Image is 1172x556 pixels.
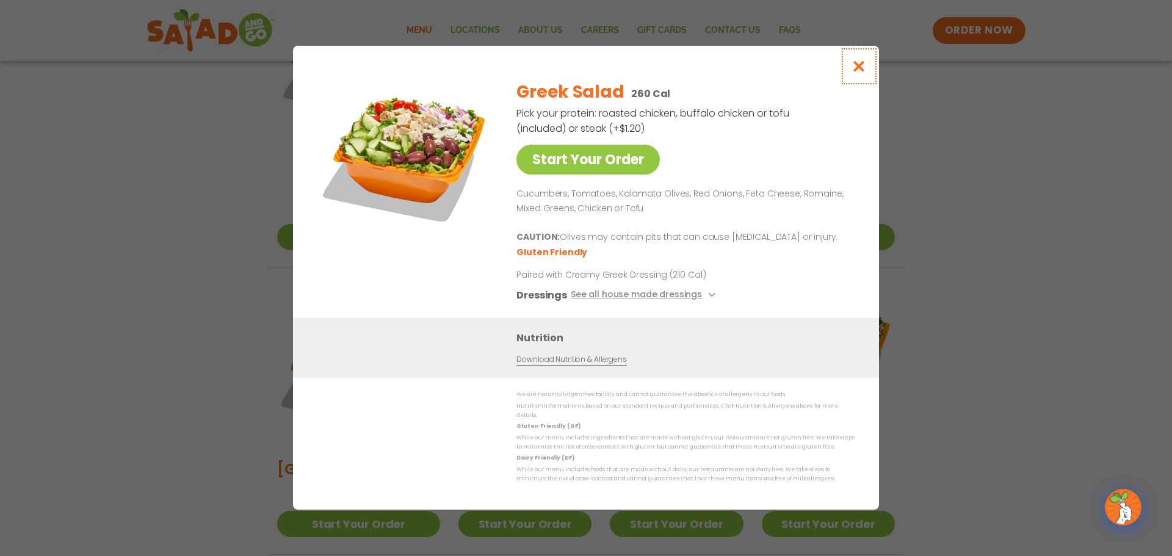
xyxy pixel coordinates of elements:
a: Start Your Order [516,145,660,175]
p: Pick your protein: roasted chicken, buffalo chicken or tofu (included) or steak (+$1.20) [516,106,791,136]
img: Featured product photo for Greek Salad [320,70,491,241]
img: wpChatIcon [1106,490,1140,524]
h3: Dressings [516,288,567,303]
p: 260 Cal [631,86,670,101]
strong: Gluten Friendly (GF) [516,423,580,430]
p: Olives may contain pits that can cause [MEDICAL_DATA] or injury. [516,231,850,245]
p: While our menu includes foods that are made without dairy, our restaurants are not dairy free. We... [516,465,855,484]
strong: Dairy Friendly (DF) [516,455,574,462]
p: Paired with Creamy Greek Dressing (210 Cal) [516,269,742,282]
b: CAUTION: [516,231,560,244]
button: Close modal [839,46,879,87]
li: Gluten Friendly [516,247,589,259]
p: We are not an allergen free facility and cannot guarantee the absence of allergens in our foods. [516,391,855,400]
h3: Nutrition [516,331,861,346]
a: Download Nutrition & Allergens [516,355,626,366]
h2: Greek Salad [516,79,624,105]
p: Cucumbers, Tomatoes, Kalamata Olives, Red Onions, Feta Cheese, Romaine, Mixed Greens, Chicken or ... [516,187,850,216]
button: See all house made dressings [571,288,719,303]
p: Nutrition information is based on our standard recipes and portion sizes. Click Nutrition & Aller... [516,402,855,421]
p: While our menu includes ingredients that are made without gluten, our restaurants are not gluten ... [516,433,855,452]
